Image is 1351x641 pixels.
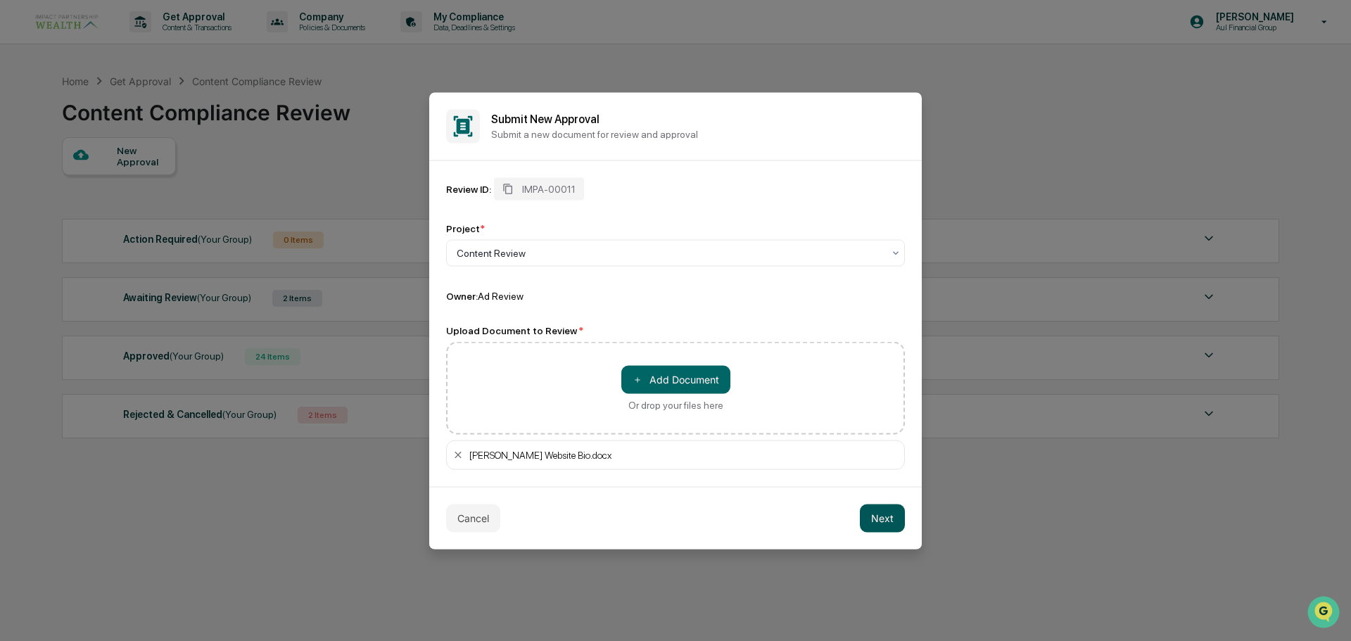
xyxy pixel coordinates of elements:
div: We're available if you need us! [48,122,178,133]
span: Ad Review [478,290,524,301]
span: Attestations [116,177,175,191]
button: Start new chat [239,112,256,129]
div: Start new chat [48,108,231,122]
span: IMPA-00011 [522,183,576,194]
div: 🗄️ [102,179,113,190]
p: Submit a new document for review and approval [491,129,905,140]
button: Cancel [446,504,500,532]
a: Powered byPylon [99,238,170,249]
div: Project [446,222,485,234]
a: 🗄️Attestations [96,172,180,197]
img: 1746055101610-c473b297-6a78-478c-a979-82029cc54cd1 [14,108,39,133]
div: [PERSON_NAME] Website Bio.docx [469,449,899,460]
span: Owner: [446,290,478,301]
button: Or drop your files here [621,365,730,393]
div: Review ID: [446,183,491,194]
div: Or drop your files here [628,399,723,410]
a: 🖐️Preclearance [8,172,96,197]
span: ＋ [633,373,642,386]
iframe: Open customer support [1306,595,1344,633]
h2: Submit New Approval [491,113,905,126]
div: 🔎 [14,205,25,217]
button: Next [860,504,905,532]
div: 🖐️ [14,179,25,190]
span: Pylon [140,239,170,249]
p: How can we help? [14,30,256,52]
span: Data Lookup [28,204,89,218]
div: Upload Document to Review [446,324,905,336]
span: Preclearance [28,177,91,191]
a: 🔎Data Lookup [8,198,94,224]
